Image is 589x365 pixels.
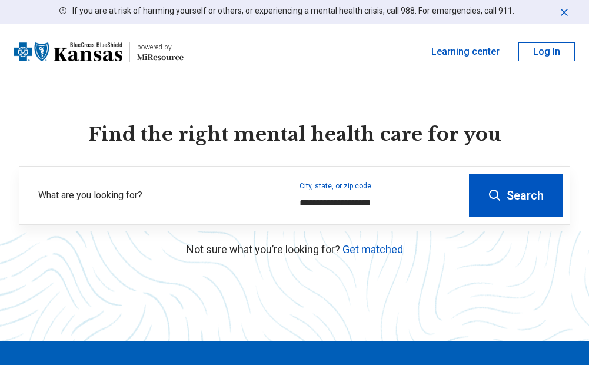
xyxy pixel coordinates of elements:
p: Not sure what you’re looking for? [19,241,570,257]
div: powered by [137,42,184,52]
a: Learning center [431,45,500,59]
a: Get matched [342,243,403,255]
button: Search [469,174,563,217]
h1: Find the right mental health care for you [19,122,570,147]
button: Log In [518,42,575,61]
label: What are you looking for? [38,188,271,203]
button: Dismiss [558,5,570,19]
img: Blue Cross Blue Shield Kansas [14,38,122,66]
p: If you are at risk of harming yourself or others, or experiencing a mental health crisis, call 98... [72,5,514,17]
a: Blue Cross Blue Shield Kansaspowered by [14,38,184,66]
